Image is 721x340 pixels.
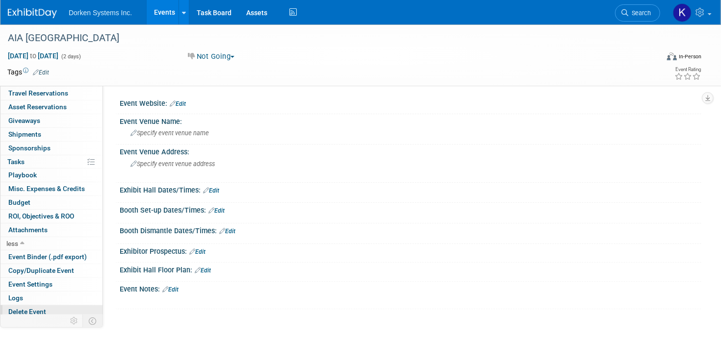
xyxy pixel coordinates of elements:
button: Not Going [184,51,238,62]
a: Edit [189,248,206,255]
span: (2 days) [60,53,81,60]
span: Travel Reservations [8,89,68,97]
span: [DATE] [DATE] [7,51,59,60]
a: Edit [33,69,49,76]
span: Shipments [8,130,41,138]
span: to [28,52,38,60]
a: Edit [208,207,225,214]
a: Edit [170,100,186,107]
a: Sponsorships [0,142,103,155]
span: Copy/Duplicate Event [8,267,74,274]
a: Edit [219,228,235,235]
span: Specify event venue address [130,160,215,168]
a: Edit [203,187,219,194]
a: Misc. Expenses & Credits [0,182,103,195]
div: Exhibit Hall Dates/Times: [120,183,701,195]
span: Tasks [7,158,25,166]
a: Tasks [0,155,103,169]
div: AIA [GEOGRAPHIC_DATA] [4,29,643,47]
span: Logs [8,294,23,302]
div: Event Website: [120,96,701,109]
a: ROI, Objectives & ROO [0,210,103,223]
a: Edit [162,286,179,293]
span: Event Settings [8,280,52,288]
div: Event Venue Address: [120,145,701,157]
span: less [6,240,18,247]
div: Booth Set-up Dates/Times: [120,203,701,216]
td: Personalize Event Tab Strip [66,315,83,327]
span: Attachments [8,226,48,234]
a: Search [615,4,660,22]
a: Asset Reservations [0,100,103,114]
span: Delete Event [8,308,46,316]
a: Delete Event [0,305,103,318]
span: Search [628,9,651,17]
a: Attachments [0,223,103,237]
a: Travel Reservations [0,87,103,100]
a: Event Binder (.pdf export) [0,250,103,264]
span: Specify event venue name [130,129,209,137]
div: Event Venue Name: [120,114,701,126]
img: Format-Inperson.png [667,52,677,60]
div: Exhibitor Prospectus: [120,244,701,257]
span: Playbook [8,171,37,179]
img: ExhibitDay [8,8,57,18]
span: Budget [8,198,30,206]
span: Misc. Expenses & Credits [8,185,85,193]
td: Toggle Event Tabs [83,315,103,327]
span: Asset Reservations [8,103,67,111]
div: Exhibit Hall Floor Plan: [120,263,701,275]
span: Event Binder (.pdf export) [8,253,87,261]
span: Dorken Systems Inc. [69,9,132,17]
td: Tags [7,67,49,77]
span: Sponsorships [8,144,51,152]
div: Event Format [598,51,701,66]
span: ROI, Objectives & ROO [8,212,74,220]
a: Logs [0,291,103,305]
a: Budget [0,196,103,209]
a: less [0,237,103,250]
div: Event Notes: [120,282,701,294]
a: Edit [195,267,211,274]
a: Shipments [0,128,103,141]
a: Copy/Duplicate Event [0,264,103,277]
a: Giveaways [0,114,103,127]
img: Kris Crowe [673,3,692,22]
div: Event Rating [674,67,701,72]
div: Booth Dismantle Dates/Times: [120,223,701,236]
a: Event Settings [0,278,103,291]
a: Playbook [0,169,103,182]
span: Giveaways [8,117,40,124]
div: In-Person [678,53,701,60]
